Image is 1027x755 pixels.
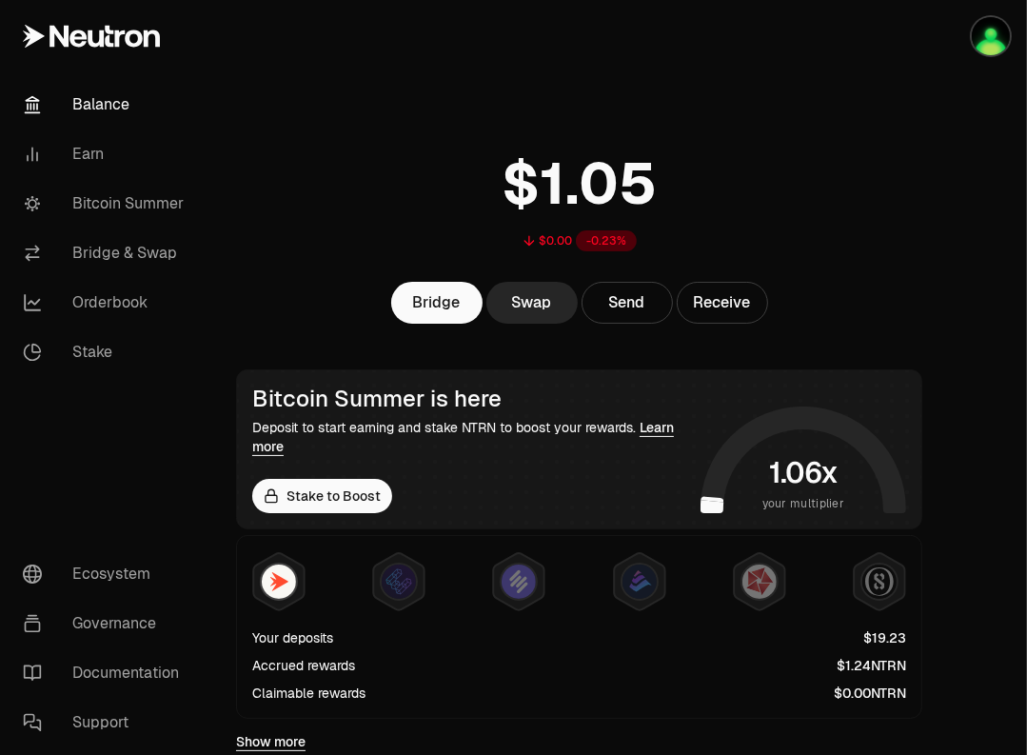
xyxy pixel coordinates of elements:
[8,129,206,179] a: Earn
[539,233,572,248] div: $0.00
[8,228,206,278] a: Bridge & Swap
[252,386,693,412] div: Bitcoin Summer is here
[252,479,392,513] a: Stake to Boost
[8,278,206,328] a: Orderbook
[8,698,206,747] a: Support
[8,179,206,228] a: Bitcoin Summer
[762,494,845,513] span: your multiplier
[502,565,536,599] img: Solv Points
[382,565,416,599] img: EtherFi Points
[677,282,768,324] button: Receive
[576,230,637,251] div: -0.23%
[972,17,1010,55] img: Bitcoin Summer Wallet
[252,628,333,647] div: Your deposits
[252,684,365,703] div: Claimable rewards
[8,599,206,648] a: Governance
[8,328,206,377] a: Stake
[8,80,206,129] a: Balance
[262,565,296,599] img: NTRN
[742,565,777,599] img: Mars Fragments
[486,282,578,324] a: Swap
[236,732,306,751] a: Show more
[252,656,355,675] div: Accrued rewards
[8,648,206,698] a: Documentation
[582,282,673,324] button: Send
[8,549,206,599] a: Ecosystem
[391,282,483,324] a: Bridge
[622,565,657,599] img: Bedrock Diamonds
[862,565,897,599] img: Structured Points
[252,418,693,456] div: Deposit to start earning and stake NTRN to boost your rewards.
